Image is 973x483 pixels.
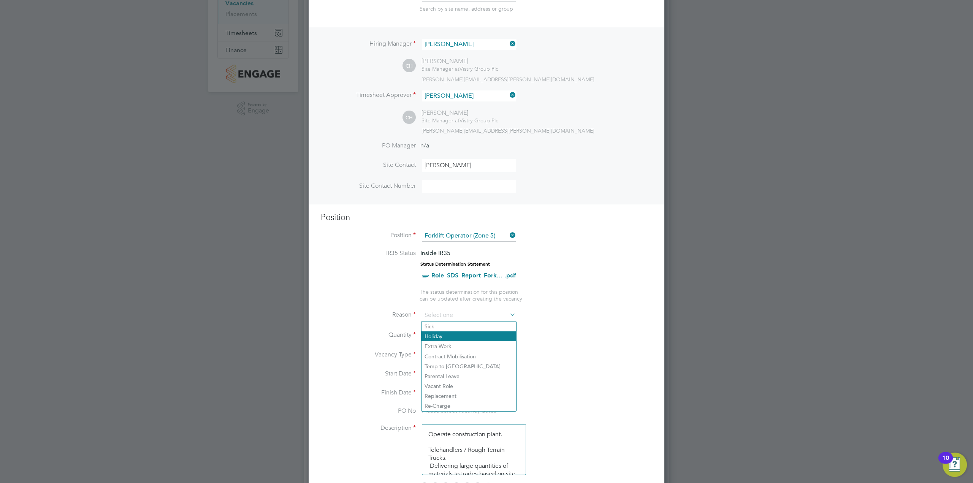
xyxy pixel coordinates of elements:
label: Quantity [321,331,416,339]
button: Open Resource Center, 10 new notifications [943,453,967,477]
label: Finish Date [321,389,416,397]
li: Vacant Role [422,381,516,391]
div: Vistry Group Plc [422,117,498,124]
input: Search for... [422,230,516,242]
li: Temp to [GEOGRAPHIC_DATA] [422,361,516,371]
li: Holiday [422,331,516,341]
div: [PERSON_NAME] [422,57,498,65]
span: [PERSON_NAME][EMAIL_ADDRESS][PERSON_NAME][DOMAIN_NAME] [422,76,594,83]
input: Search for... [422,90,516,101]
li: Extra Work [422,341,516,351]
span: CH [403,59,416,73]
span: The status determination for this position can be updated after creating the vacancy [420,288,522,302]
input: Search for... [422,39,516,50]
h3: Position [321,212,652,223]
span: CH [403,111,416,124]
a: Role_SDS_Report_Fork... .pdf [431,272,516,279]
label: Vacancy Type [321,351,416,359]
label: IR35 Status [321,249,416,257]
div: 10 [942,458,949,468]
li: Parental Leave [422,371,516,381]
li: Re-Charge [422,401,516,411]
label: Hiring Manager [321,40,416,48]
span: Inside IR35 [420,249,450,257]
span: Search by site name, address or group [420,5,513,12]
label: Reason [321,311,416,319]
li: Sick [422,321,516,331]
label: Description [321,424,416,432]
label: Site Contact Number [321,182,416,190]
span: Site Manager at [422,117,460,124]
div: [PERSON_NAME] [422,109,498,117]
strong: Status Determination Statement [420,261,490,267]
span: [PERSON_NAME][EMAIL_ADDRESS][PERSON_NAME][DOMAIN_NAME] [422,127,594,134]
label: Site Contact [321,161,416,169]
span: n/a [420,142,429,149]
label: Position [321,231,416,239]
label: Timesheet Approver [321,91,416,99]
li: Replacement [422,391,516,401]
label: PO Manager [321,142,416,150]
label: Start Date [321,370,416,378]
label: PO No [321,407,416,415]
li: Contract Mobilisation [422,352,516,361]
span: Please select vacancy dates [422,407,496,415]
input: Select one [422,310,516,321]
span: Site Manager at [422,65,460,72]
div: Vistry Group Plc [422,65,498,72]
